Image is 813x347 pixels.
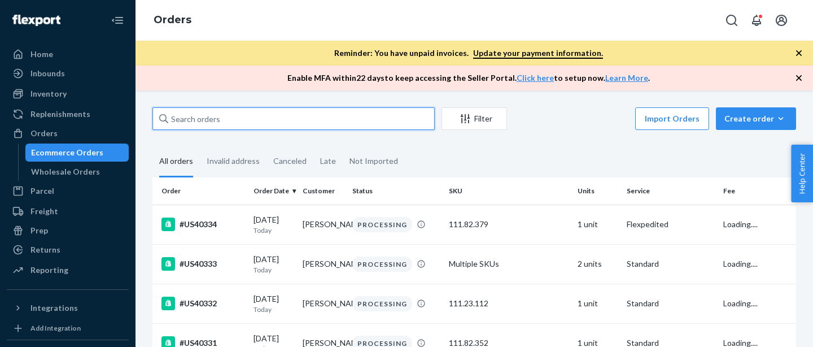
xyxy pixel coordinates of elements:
a: Parcel [7,182,129,200]
div: [DATE] [253,293,294,314]
td: Loading.... [719,284,796,323]
td: 1 unit [573,205,622,244]
div: Create order [724,113,788,124]
td: [PERSON_NAME] [298,205,347,244]
p: Standard [627,298,714,309]
th: Order Date [249,177,298,205]
td: Loading.... [719,205,796,244]
p: Today [253,305,294,314]
div: 111.82.379 [449,219,569,230]
div: PROCESSING [352,257,412,272]
td: [PERSON_NAME] [298,284,347,323]
div: 111.23.112 [449,298,569,309]
div: PROCESSING [352,296,412,311]
th: Status [348,177,444,205]
div: Parcel [30,185,54,197]
button: Create order [716,107,796,130]
p: Standard [627,258,714,270]
input: Search orders [152,107,435,130]
div: #US40334 [161,218,244,231]
th: Fee [719,177,796,205]
div: Integrations [30,302,78,314]
div: Inventory [30,88,67,99]
div: Ecommerce Orders [31,147,103,158]
div: Prep [30,225,48,236]
div: Late [320,146,336,176]
a: Wholesale Orders [25,163,129,181]
button: Filter [442,107,507,130]
div: [DATE] [253,254,294,275]
ol: breadcrumbs [145,4,200,37]
div: Replenishments [30,109,90,120]
a: Home [7,45,129,63]
div: PROCESSING [352,217,412,232]
div: #US40333 [161,257,244,271]
button: Open account menu [770,9,793,32]
a: Ecommerce Orders [25,144,129,162]
a: Inbounds [7,64,129,83]
p: Today [253,265,294,275]
p: Today [253,225,294,235]
a: Inventory [7,85,129,103]
button: Integrations [7,299,129,317]
div: Reporting [30,264,68,276]
a: Update your payment information. [473,48,603,59]
div: Filter [442,113,506,124]
div: Add Integration [30,323,81,333]
a: Learn More [605,73,648,83]
a: Orders [7,124,129,142]
div: Returns [30,244,60,255]
td: [PERSON_NAME] [298,244,347,284]
a: Freight [7,202,129,220]
a: Returns [7,241,129,259]
a: Click here [517,73,554,83]
button: Import Orders [635,107,709,130]
th: Order [152,177,249,205]
div: #US40332 [161,297,244,310]
div: Invalid address [207,146,260,176]
div: Not Imported [349,146,398,176]
button: Open notifications [745,9,768,32]
button: Open Search Box [720,9,743,32]
div: Freight [30,206,58,217]
td: 1 unit [573,284,622,323]
a: Reporting [7,261,129,279]
a: Replenishments [7,105,129,123]
td: 2 units [573,244,622,284]
p: Enable MFA within 22 days to keep accessing the Seller Portal. to setup now. . [287,72,650,84]
a: Prep [7,222,129,240]
div: [DATE] [253,214,294,235]
div: Orders [30,128,58,139]
p: Flexpedited [627,219,714,230]
td: Multiple SKUs [444,244,573,284]
p: Reminder: You have unpaid invoices. [334,47,603,59]
th: SKU [444,177,573,205]
div: Customer [303,186,343,196]
div: Inbounds [30,68,65,79]
button: Help Center [791,145,813,202]
div: Wholesale Orders [31,166,100,177]
a: Add Integration [7,322,129,335]
td: Loading.... [719,244,796,284]
button: Close Navigation [106,9,129,32]
th: Units [573,177,622,205]
img: Flexport logo [12,15,60,26]
div: Canceled [273,146,307,176]
th: Service [622,177,719,205]
a: Orders [154,14,191,26]
div: Home [30,49,53,60]
div: All orders [159,146,193,177]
